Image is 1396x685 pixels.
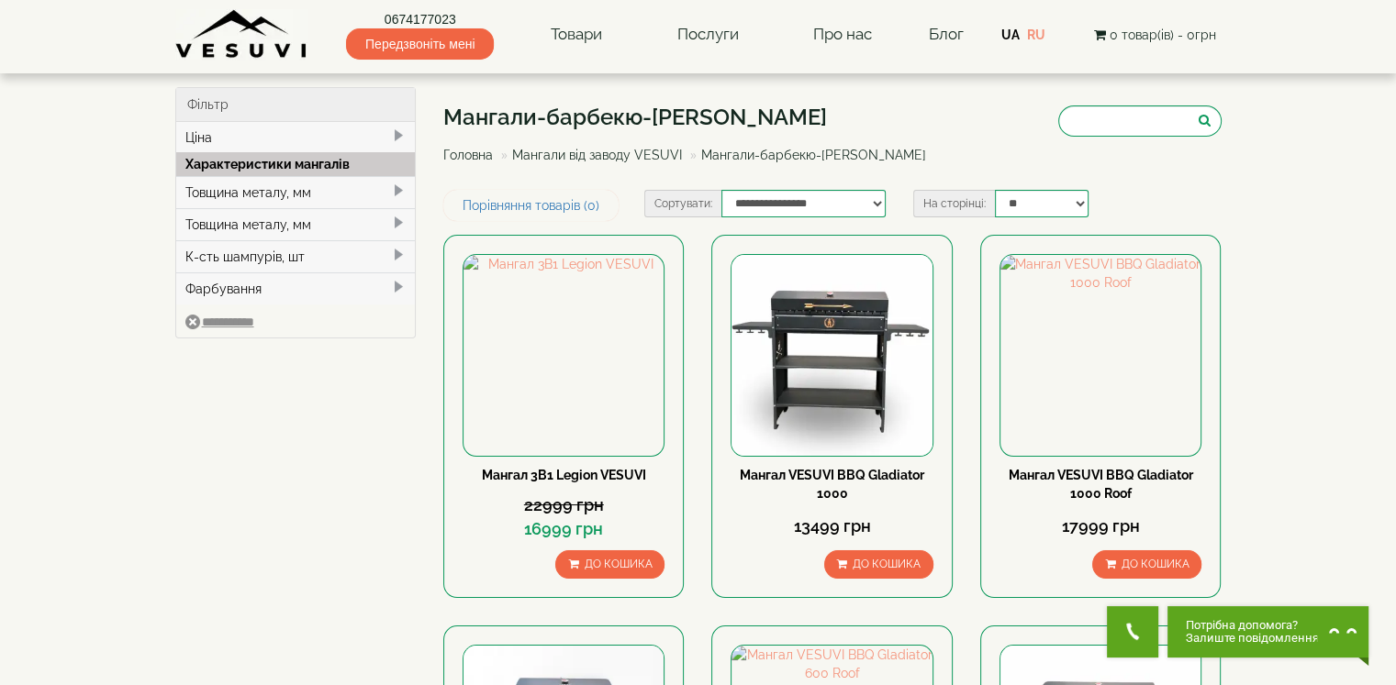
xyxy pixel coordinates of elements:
[176,152,416,176] div: Характеристики мангалів
[532,14,620,56] a: Товари
[740,468,924,501] a: Мангал VESUVI BBQ Gladiator 1000
[732,255,932,455] img: Мангал VESUVI BBQ Gladiator 1000
[1088,25,1221,45] button: 0 товар(ів) - 0грн
[795,14,890,56] a: Про нас
[1092,550,1201,579] button: До кошика
[482,468,646,482] a: Мангал 3В1 Legion VESUVI
[853,558,921,570] span: До кошика
[176,272,416,304] div: Фарбування
[644,190,721,217] label: Сортувати:
[1000,255,1201,455] img: Мангал VESUVI BBQ Gladiator 1000 Roof
[1167,606,1368,657] button: Chat button
[176,88,416,122] div: Фільтр
[346,10,494,28] a: 0674177023
[346,28,494,60] span: Передзвоніть мені
[443,190,619,221] a: Порівняння товарів (0)
[1001,28,1020,42] a: UA
[555,550,664,579] button: До кошика
[176,208,416,240] div: Товщина металу, мм
[1000,514,1201,538] div: 17999 грн
[1186,632,1319,645] span: Залиште повідомлення
[1109,28,1215,42] span: 0 товар(ів) - 0грн
[176,176,416,208] div: Товщина металу, мм
[176,240,416,272] div: К-сть шампурів, шт
[443,105,940,129] h1: Мангали-барбекю-[PERSON_NAME]
[463,517,664,541] div: 16999 грн
[584,558,652,570] span: До кошика
[1027,28,1045,42] a: RU
[928,25,963,43] a: Блог
[512,148,682,162] a: Мангали від заводу VESUVI
[463,493,664,517] div: 22999 грн
[824,550,933,579] button: До кошика
[1186,619,1319,632] span: Потрібна допомога?
[1121,558,1189,570] span: До кошика
[686,146,926,164] li: Мангали-барбекю-[PERSON_NAME]
[176,122,416,153] div: Ціна
[175,9,308,60] img: Завод VESUVI
[731,514,933,538] div: 13499 грн
[443,148,493,162] a: Головна
[913,190,995,217] label: На сторінці:
[1009,468,1193,501] a: Мангал VESUVI BBQ Gladiator 1000 Roof
[658,14,756,56] a: Послуги
[1107,606,1158,657] button: Get Call button
[463,255,664,455] img: Мангал 3В1 Legion VESUVI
